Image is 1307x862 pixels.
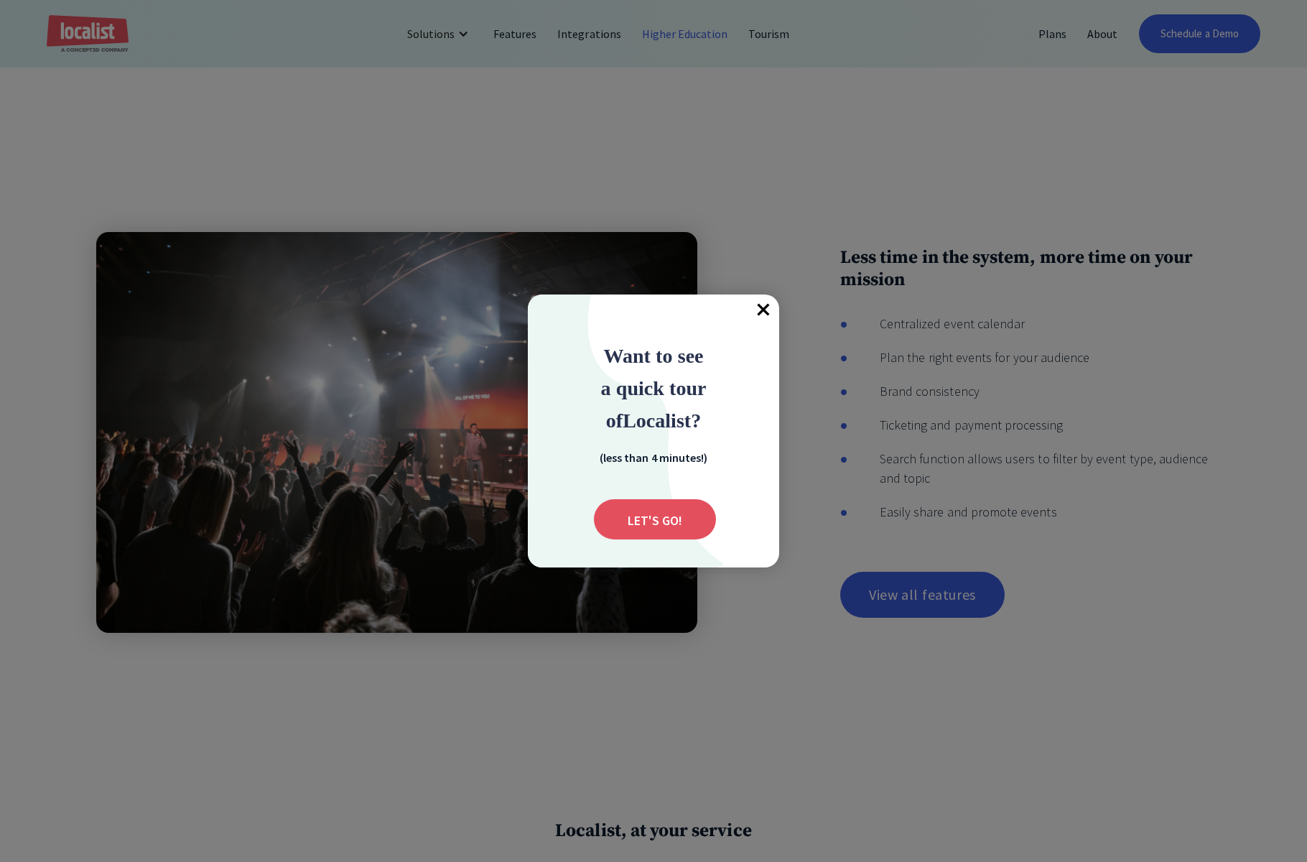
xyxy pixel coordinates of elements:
[600,450,707,465] strong: (less than 4 minutes!)
[557,339,750,436] div: Want to see a quick tour of Localist?
[603,345,703,367] span: Want to see
[748,295,779,326] div: Close popup
[748,295,779,326] span: ×
[594,499,716,539] div: Submit
[601,377,687,399] strong: a quick to
[623,409,701,432] span: Localist?
[582,448,725,465] div: (less than 4 minutes!)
